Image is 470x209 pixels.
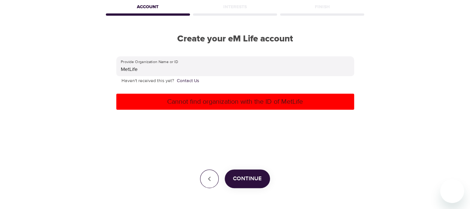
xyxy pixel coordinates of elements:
[104,34,366,44] h2: Create your eM Life account
[177,77,199,85] a: Contact Us
[119,97,351,107] p: Cannot find organization with the ID of MetLife
[122,77,349,85] p: Haven't received this yet?
[233,174,262,184] span: Continue
[225,169,270,188] button: Continue
[440,179,464,203] iframe: Button to launch messaging window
